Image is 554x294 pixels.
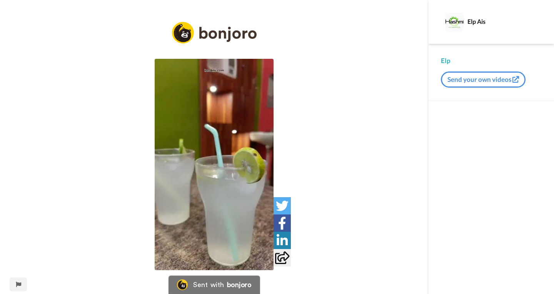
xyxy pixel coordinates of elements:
[169,276,260,294] a: Bonjoro LogoSent withbonjoro
[172,22,257,44] img: logo_full.png
[227,281,252,288] div: bonjoro
[155,59,274,270] img: 4ff69512-dbc3-4d9f-b25c-37b1c333a9e6_thumbnail_source_1709883012.jpg
[445,13,464,31] img: Profile Image
[441,56,542,65] div: Elp
[467,18,541,25] div: Elp Ais
[441,71,526,88] button: Send your own videos
[177,279,188,290] img: Bonjoro Logo
[193,281,224,288] div: Sent with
